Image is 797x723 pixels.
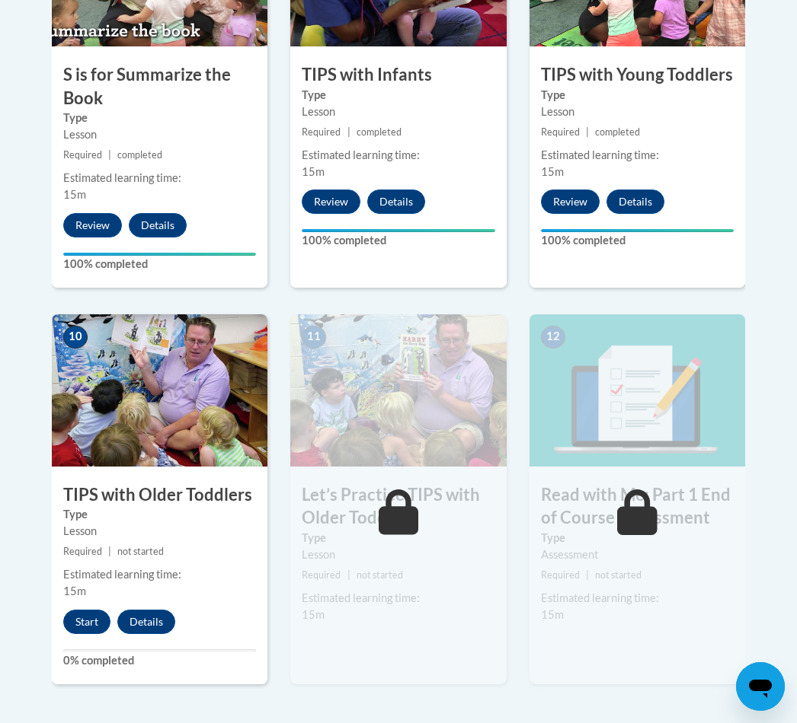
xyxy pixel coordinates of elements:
[541,229,734,232] div: Your progress
[63,326,88,349] span: 10
[129,213,187,237] button: Details
[302,530,495,546] label: Type
[302,87,495,104] label: Type
[63,213,122,237] button: Review
[347,569,350,581] span: |
[541,232,734,249] label: 100% completed
[302,147,495,164] div: Estimated learning time:
[595,126,640,138] span: completed
[541,147,734,164] div: Estimated learning time:
[63,126,256,143] div: Lesson
[302,590,495,607] div: Estimated learning time:
[541,608,564,621] span: 15m
[367,190,425,214] button: Details
[541,569,580,581] span: Required
[530,483,745,530] h3: Read with Me: Part 1 End of Course Assessment
[302,546,495,563] div: Lesson
[290,483,506,530] h3: Let’s Practice TIPS with Older Toddlers
[302,608,325,621] span: 15m
[63,253,256,256] div: Your progress
[63,170,256,186] div: Estimated learning time:
[63,149,102,161] span: Required
[541,530,734,546] label: Type
[63,188,86,201] span: 15m
[290,314,506,467] img: Course Image
[302,190,360,214] button: Review
[541,590,734,607] div: Estimated learning time:
[108,546,111,557] span: |
[302,104,495,120] div: Lesson
[290,63,506,87] h3: TIPS with Infants
[736,662,785,711] iframe: Button to launch messaging window
[357,126,402,138] span: completed
[302,569,341,581] span: Required
[302,232,495,249] label: 100% completed
[541,87,734,104] label: Type
[63,610,110,634] button: Start
[541,326,565,349] span: 12
[63,256,256,272] label: 100% completed
[63,566,256,583] div: Estimated learning time:
[63,584,86,597] span: 15m
[302,126,341,138] span: Required
[302,326,326,349] span: 11
[63,523,256,540] div: Lesson
[63,506,256,523] label: Type
[607,190,664,214] button: Details
[52,63,267,110] h3: S is for Summarize the Book
[117,610,175,634] button: Details
[541,165,564,178] span: 15m
[541,104,734,120] div: Lesson
[541,190,600,214] button: Review
[63,546,102,557] span: Required
[347,126,350,138] span: |
[302,165,325,178] span: 15m
[117,149,162,161] span: completed
[302,229,495,232] div: Your progress
[541,546,734,563] div: Assessment
[117,546,164,557] span: not started
[530,63,745,87] h3: TIPS with Young Toddlers
[63,110,256,126] label: Type
[586,126,589,138] span: |
[357,569,403,581] span: not started
[63,652,256,669] label: 0% completed
[541,126,580,138] span: Required
[52,483,267,507] h3: TIPS with Older Toddlers
[530,314,745,467] img: Course Image
[595,569,642,581] span: not started
[108,149,111,161] span: |
[52,314,267,467] img: Course Image
[586,569,589,581] span: |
